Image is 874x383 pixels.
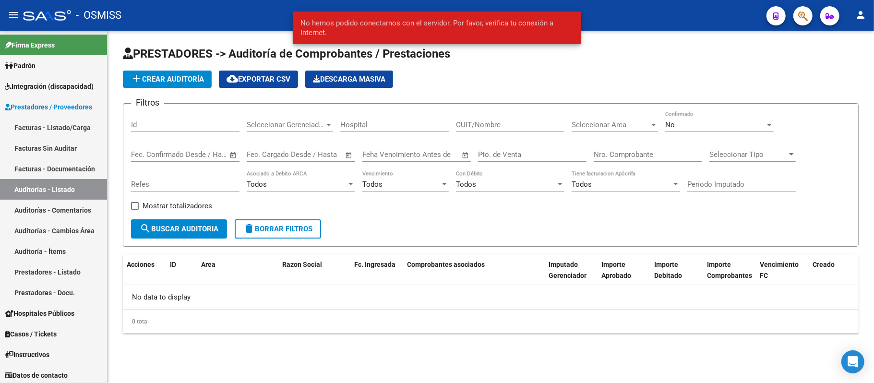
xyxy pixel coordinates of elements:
[166,254,197,297] datatable-header-cell: ID
[549,261,587,279] span: Imputado Gerenciador
[5,60,36,71] span: Padrón
[403,254,545,297] datatable-header-cell: Comprobantes asociados
[460,150,471,161] button: Open calendar
[123,254,166,297] datatable-header-cell: Acciones
[140,225,218,233] span: Buscar Auditoria
[350,254,403,297] datatable-header-cell: Fc. Ingresada
[855,9,866,21] mat-icon: person
[287,150,333,159] input: End date
[197,254,264,297] datatable-header-cell: Area
[247,120,324,129] span: Seleccionar Gerenciador
[228,150,239,161] button: Open calendar
[305,71,393,88] button: Descarga Masiva
[601,261,631,279] span: Importe Aprobado
[247,150,278,159] input: Start date
[5,308,74,319] span: Hospitales Públicos
[598,254,650,297] datatable-header-cell: Importe Aprobado
[76,5,121,26] span: - OSMISS
[131,96,164,109] h3: Filtros
[709,150,787,159] span: Seleccionar Tipo
[5,370,68,381] span: Datos de contacto
[170,261,176,268] span: ID
[362,180,383,189] span: Todos
[282,261,322,268] span: Razon Social
[545,254,598,297] datatable-header-cell: Imputado Gerenciador
[127,261,155,268] span: Acciones
[354,261,395,268] span: Fc. Ingresada
[243,223,255,234] mat-icon: delete
[123,71,212,88] button: Crear Auditoría
[760,261,799,279] span: Vencimiento FC
[650,254,703,297] datatable-header-cell: Importe Debitado
[131,73,142,84] mat-icon: add
[123,285,859,309] div: No data to display
[841,350,864,373] div: Open Intercom Messenger
[5,40,55,50] span: Firma Express
[235,219,321,239] button: Borrar Filtros
[300,18,574,37] span: No hemos podido conectarnos con el servidor. Por favor, verifica tu conexión a Internet.
[707,261,752,279] span: Importe Comprobantes
[201,261,216,268] span: Area
[219,71,298,88] button: Exportar CSV
[227,73,238,84] mat-icon: cloud_download
[140,223,151,234] mat-icon: search
[5,349,49,360] span: Instructivos
[131,75,204,84] span: Crear Auditoría
[278,254,350,297] datatable-header-cell: Razon Social
[143,200,212,212] span: Mostrar totalizadores
[123,310,859,334] div: 0 total
[5,329,57,339] span: Casos / Tickets
[456,180,476,189] span: Todos
[171,150,217,159] input: End date
[5,102,92,112] span: Prestadores / Proveedores
[665,120,675,129] span: No
[813,261,835,268] span: Creado
[247,180,267,189] span: Todos
[123,47,450,60] span: PRESTADORES -> Auditoría de Comprobantes / Prestaciones
[8,9,19,21] mat-icon: menu
[313,75,385,84] span: Descarga Masiva
[243,225,312,233] span: Borrar Filtros
[809,254,862,297] datatable-header-cell: Creado
[227,75,290,84] span: Exportar CSV
[756,254,809,297] datatable-header-cell: Vencimiento FC
[407,261,485,268] span: Comprobantes asociados
[654,261,682,279] span: Importe Debitado
[572,120,649,129] span: Seleccionar Area
[5,81,94,92] span: Integración (discapacidad)
[344,150,355,161] button: Open calendar
[305,71,393,88] app-download-masive: Descarga masiva de comprobantes (adjuntos)
[131,150,162,159] input: Start date
[572,180,592,189] span: Todos
[703,254,756,297] datatable-header-cell: Importe Comprobantes
[131,219,227,239] button: Buscar Auditoria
